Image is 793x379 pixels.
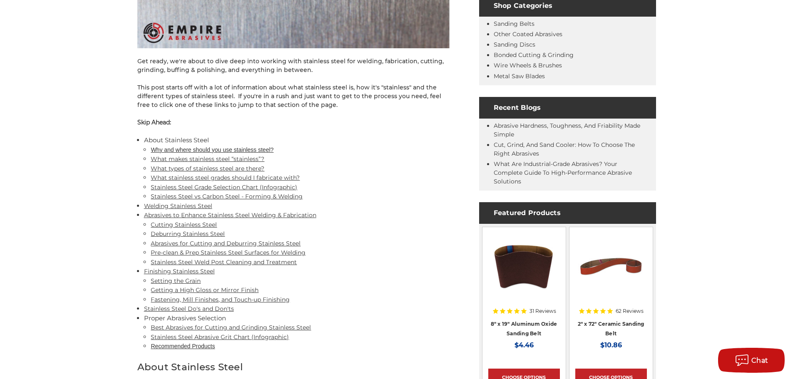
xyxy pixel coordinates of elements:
a: Stainless Steel Grade Selection Chart (Infographic) [151,183,297,191]
a: Deburring Stainless Steel [151,230,225,238]
a: What types of stainless steel are there? [151,165,264,172]
a: Stainless Steel vs Carbon Steel - Forming & Welding [151,193,303,200]
a: Recommended Products [151,343,215,349]
p: Get ready, we're about to dive deep into working with stainless steel for welding, fabrication, c... [137,57,450,74]
a: Pre-clean & Prep Stainless Steel Surfaces for Welding [151,249,306,256]
h2: About Stainless Steel [137,360,450,374]
img: aluminum oxide 8x19 sanding belt [491,233,557,300]
a: Getting a High Gloss or Mirror Finish [151,286,259,294]
a: Metal Saw Blades [494,72,545,80]
a: Welding Stainless Steel [144,202,212,210]
a: Setting the Grain [151,277,201,285]
a: Abrasive Hardness, Toughness, and Friability Made Simple [494,122,640,138]
img: 2" x 72" Ceramic Pipe Sanding Belt [578,233,644,300]
span: 62 Reviews [616,309,644,314]
a: 8" x 19" Aluminum Oxide Sanding Belt [491,321,557,337]
strong: Skip Ahead: [137,119,171,126]
a: 2" x 72" Ceramic Pipe Sanding Belt [575,233,647,305]
a: Abrasives for Cutting and Deburring Stainless Steel [151,240,301,247]
a: Fastening, Mill Finishes, and Touch-up Finishing [151,296,290,303]
a: What Are Industrial-Grade Abrasives? Your Complete Guide to High-Performance Abrasive Solutions [494,160,632,185]
li: About Stainless Steel [144,136,450,201]
a: aluminum oxide 8x19 sanding belt [488,233,560,305]
a: Sanding Belts [494,20,534,27]
a: Sanding Discs [494,41,535,48]
a: What makes stainless steel “stainless”? [151,155,264,163]
span: Chat [751,357,768,364]
a: Abrasives to Enhance Stainless Steel Welding & Fabrication [144,211,316,219]
span: $4.46 [515,341,534,349]
a: Bonded Cutting & Grinding [494,51,574,59]
a: Stainless Steel Weld Post Cleaning and Treatment [151,258,297,266]
span: $10.86 [600,341,622,349]
a: Finishing Stainless Steel [144,268,215,275]
span: 31 Reviews [529,309,556,314]
li: Proper Abrasives Selection [144,314,450,351]
a: Stainless Steel Abrasive Grit Chart (Infographic) [151,333,289,341]
button: Chat [718,348,785,373]
a: What stainless steel grades should I fabricate with? [151,174,300,181]
p: This post starts off with a lot of information about what stainless steel is, how it's "stainless... [137,83,450,109]
a: Wire Wheels & Brushes [494,62,562,69]
a: Cut, Grind, and Sand Cooler: How to Choose the Right Abrasives [494,141,635,157]
a: 2" x 72" Ceramic Sanding Belt [578,321,644,337]
a: Best Abrasives for Cutting and Grinding Stainless Steel [151,324,311,331]
a: Cutting Stainless Steel [151,221,217,228]
a: Why and where should you use stainless steel? [151,146,273,153]
a: Other Coated Abrasives [494,30,562,38]
h4: Recent Blogs [479,97,656,119]
h4: Featured Products [479,202,656,224]
a: Stainless Steel Do's and Don'ts [144,305,234,312]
